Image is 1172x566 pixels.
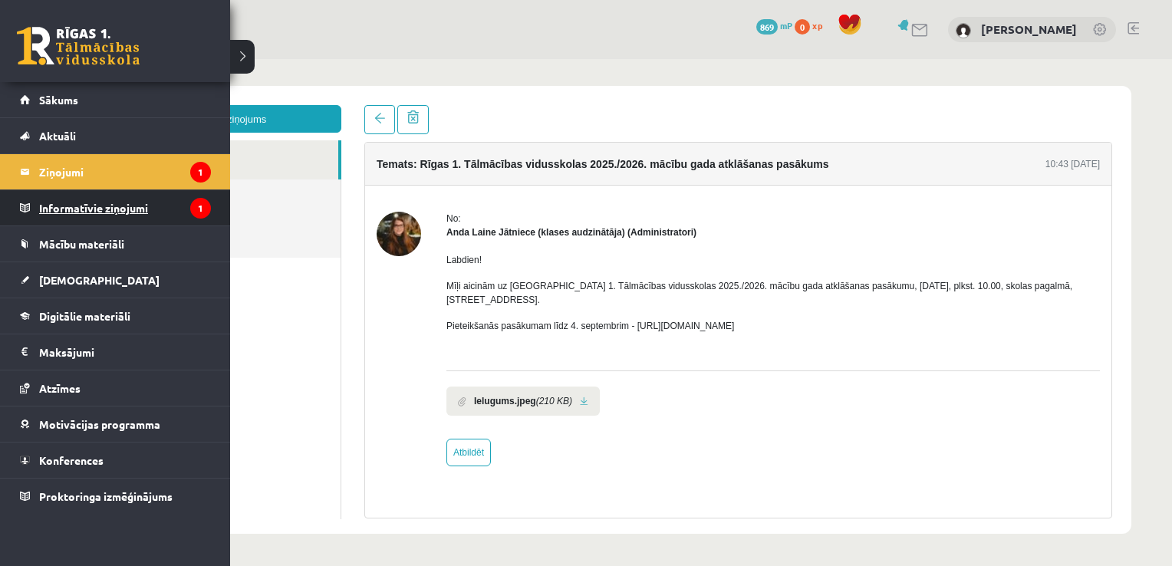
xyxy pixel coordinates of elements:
[984,98,1039,112] div: 10:43 [DATE]
[981,21,1077,37] a: [PERSON_NAME]
[39,273,160,287] span: [DEMOGRAPHIC_DATA]
[39,154,211,189] legend: Ziņojumi
[20,118,211,153] a: Aktuāli
[20,370,211,406] a: Atzīmes
[385,194,1039,208] p: Labdien!
[780,19,792,31] span: mP
[812,19,822,31] span: xp
[756,19,792,31] a: 869 mP
[413,335,475,349] b: Ielugums.jpeg
[385,380,430,407] a: Atbildēt
[39,129,76,143] span: Aktuāli
[20,406,211,442] a: Motivācijas programma
[20,298,211,334] a: Digitālie materiāli
[20,262,211,298] a: [DEMOGRAPHIC_DATA]
[20,82,211,117] a: Sākums
[385,260,1039,274] p: Pieteikšanās pasākumam līdz 4. septembrim - [URL][DOMAIN_NAME]
[956,23,971,38] img: Rolands Rozītis
[385,153,1039,166] div: No:
[20,190,211,225] a: Informatīvie ziņojumi1
[39,190,211,225] legend: Informatīvie ziņojumi
[385,220,1039,248] p: Mīļi aicinām uz [GEOGRAPHIC_DATA] 1. Tālmācības vidusskolas 2025./2026. mācību gada atklāšanas pa...
[475,335,511,349] i: (210 KB)
[756,19,778,35] span: 869
[20,154,211,189] a: Ziņojumi1
[315,153,360,197] img: Anda Laine Jātniece (klases audzinātāja)
[20,226,211,262] a: Mācību materiāli
[795,19,810,35] span: 0
[46,160,279,199] a: Dzēstie
[795,19,830,31] a: 0 xp
[39,489,173,503] span: Proktoringa izmēģinājums
[39,237,124,251] span: Mācību materiāli
[20,443,211,478] a: Konferences
[20,479,211,514] a: Proktoringa izmēģinājums
[39,417,160,431] span: Motivācijas programma
[20,334,211,370] a: Maksājumi
[39,93,78,107] span: Sākums
[39,381,81,395] span: Atzīmes
[39,334,211,370] legend: Maksājumi
[315,99,768,111] h4: Temats: Rīgas 1. Tālmācības vidusskolas 2025./2026. mācību gada atklāšanas pasākums
[17,27,140,65] a: Rīgas 1. Tālmācības vidusskola
[46,120,279,160] a: Nosūtītie
[39,453,104,467] span: Konferences
[190,198,211,219] i: 1
[46,81,277,120] a: Ienākošie
[385,168,635,179] strong: Anda Laine Jātniece (klases audzinātāja) (Administratori)
[190,162,211,183] i: 1
[39,309,130,323] span: Digitālie materiāli
[46,46,280,74] a: Jauns ziņojums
